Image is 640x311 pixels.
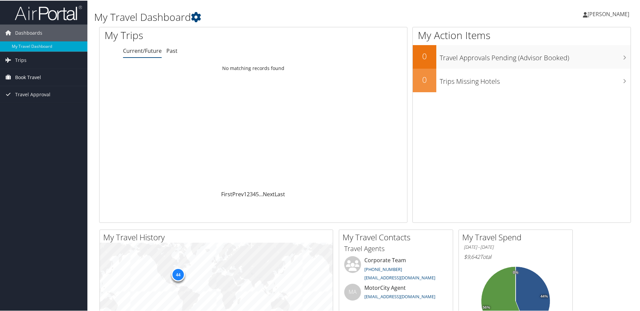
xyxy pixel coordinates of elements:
[341,283,451,305] li: MotorCity Agent
[103,231,333,242] h2: My Travel History
[263,190,275,197] a: Next
[440,49,631,62] h3: Travel Approvals Pending (Advisor Booked)
[364,293,435,299] a: [EMAIL_ADDRESS][DOMAIN_NAME]
[105,28,274,42] h1: My Trips
[244,190,247,197] a: 1
[513,270,518,274] tspan: 0%
[123,46,162,54] a: Current/Future
[344,243,448,253] h3: Travel Agents
[364,274,435,280] a: [EMAIL_ADDRESS][DOMAIN_NAME]
[15,4,82,20] img: airportal-logo.png
[232,190,244,197] a: Prev
[413,44,631,68] a: 0Travel Approvals Pending (Advisor Booked)
[413,50,436,61] h2: 0
[166,46,177,54] a: Past
[247,190,250,197] a: 2
[15,85,50,102] span: Travel Approval
[99,62,407,74] td: No matching records found
[413,28,631,42] h1: My Action Items
[171,267,185,281] div: 44
[462,231,572,242] h2: My Travel Spend
[259,190,263,197] span: …
[275,190,285,197] a: Last
[94,9,455,24] h1: My Travel Dashboard
[364,266,402,272] a: [PHONE_NUMBER]
[221,190,232,197] a: First
[256,190,259,197] a: 5
[541,294,548,298] tspan: 44%
[464,252,480,260] span: $9,642
[250,190,253,197] a: 3
[344,283,361,300] div: MA
[583,3,636,24] a: [PERSON_NAME]
[413,73,436,85] h2: 0
[440,73,631,85] h3: Trips Missing Hotels
[464,243,567,250] h6: [DATE] - [DATE]
[483,305,490,309] tspan: 56%
[15,24,42,41] span: Dashboards
[343,231,453,242] h2: My Travel Contacts
[464,252,567,260] h6: Total
[413,68,631,92] a: 0Trips Missing Hotels
[588,10,629,17] span: [PERSON_NAME]
[15,68,41,85] span: Book Travel
[253,190,256,197] a: 4
[341,255,451,283] li: Corporate Team
[15,51,27,68] span: Trips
